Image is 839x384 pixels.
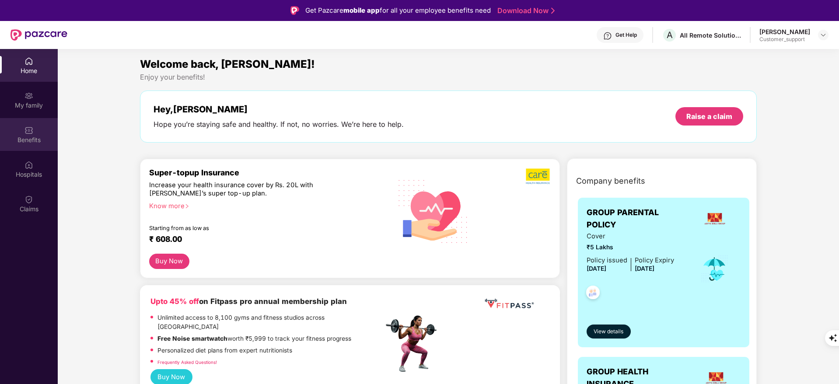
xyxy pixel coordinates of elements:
[615,31,637,38] div: Get Help
[667,30,673,40] span: A
[497,6,552,15] a: Download Now
[149,234,375,245] div: ₹ 608.00
[587,325,631,339] button: View details
[154,120,404,129] div: Hope you’re staying safe and healthy. If not, no worries. We’re here to help.
[157,334,351,344] p: worth ₹5,999 to track your fitness progress
[587,265,606,272] span: [DATE]
[140,58,315,70] span: Welcome back, [PERSON_NAME]!
[150,297,347,306] b: on Fitpass pro annual membership plan
[149,181,346,198] div: Increase your health insurance cover by Rs. 20L with [PERSON_NAME]’s super top-up plan.
[24,91,33,100] img: svg+xml;base64,PHN2ZyB3aWR0aD0iMjAiIGhlaWdodD0iMjAiIHZpZXdCb3g9IjAgMCAyMCAyMCIgZmlsbD0ibm9uZSIgeG...
[587,231,674,241] span: Cover
[24,126,33,135] img: svg+xml;base64,PHN2ZyBpZD0iQmVuZWZpdHMiIHhtbG5zPSJodHRwOi8vd3d3LnczLm9yZy8yMDAwL3N2ZyIgd2lkdGg9Ij...
[10,29,67,41] img: New Pazcare Logo
[587,243,674,252] span: ₹5 Lakhs
[759,36,810,43] div: Customer_support
[392,168,475,253] img: svg+xml;base64,PHN2ZyB4bWxucz0iaHR0cDovL3d3dy53My5vcmcvMjAwMC9zdmciIHhtbG5zOnhsaW5rPSJodHRwOi8vd3...
[526,168,551,185] img: b5dec4f62d2307b9de63beb79f102df3.png
[686,112,732,121] div: Raise a claim
[154,104,404,115] div: Hey, [PERSON_NAME]
[24,195,33,204] img: svg+xml;base64,PHN2ZyBpZD0iQ2xhaW0iIHhtbG5zPSJodHRwOi8vd3d3LnczLm9yZy8yMDAwL3N2ZyIgd2lkdGg9IjIwIi...
[594,328,623,336] span: View details
[290,6,299,15] img: Logo
[157,335,227,342] strong: Free Noise smartwatch
[587,206,689,231] span: GROUP PARENTAL POLICY
[582,283,604,304] img: svg+xml;base64,PHN2ZyB4bWxucz0iaHR0cDovL3d3dy53My5vcmcvMjAwMC9zdmciIHdpZHRoPSI0OC45NDMiIGhlaWdodD...
[149,202,378,208] div: Know more
[150,297,199,306] b: Upto 45% off
[759,28,810,36] div: [PERSON_NAME]
[185,204,189,209] span: right
[157,346,292,356] p: Personalized diet plans from expert nutritionists
[700,255,729,283] img: icon
[140,73,757,82] div: Enjoy your benefits!
[703,207,727,230] img: insurerLogo
[305,5,491,16] div: Get Pazcare for all your employee benefits need
[24,57,33,66] img: svg+xml;base64,PHN2ZyBpZD0iSG9tZSIgeG1sbnM9Imh0dHA6Ly93d3cudzMub3JnLzIwMDAvc3ZnIiB3aWR0aD0iMjAiIG...
[149,254,189,269] button: Buy Now
[149,225,346,231] div: Starting from as low as
[157,360,217,365] a: Frequently Asked Questions!
[383,313,444,374] img: fpp.png
[635,255,674,265] div: Policy Expiry
[149,168,384,177] div: Super-topup Insurance
[24,161,33,169] img: svg+xml;base64,PHN2ZyBpZD0iSG9zcGl0YWxzIiB4bWxucz0iaHR0cDovL3d3dy53My5vcmcvMjAwMC9zdmciIHdpZHRoPS...
[157,313,383,332] p: Unlimited access to 8,100 gyms and fitness studios across [GEOGRAPHIC_DATA]
[680,31,741,39] div: All Remote Solutions Private Limited
[551,6,555,15] img: Stroke
[343,6,380,14] strong: mobile app
[483,296,535,312] img: fppp.png
[635,265,654,272] span: [DATE]
[820,31,827,38] img: svg+xml;base64,PHN2ZyBpZD0iRHJvcGRvd24tMzJ4MzIiIHhtbG5zPSJodHRwOi8vd3d3LnczLm9yZy8yMDAwL3N2ZyIgd2...
[576,175,645,187] span: Company benefits
[603,31,612,40] img: svg+xml;base64,PHN2ZyBpZD0iSGVscC0zMngzMiIgeG1sbnM9Imh0dHA6Ly93d3cudzMub3JnLzIwMDAvc3ZnIiB3aWR0aD...
[587,255,627,265] div: Policy issued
